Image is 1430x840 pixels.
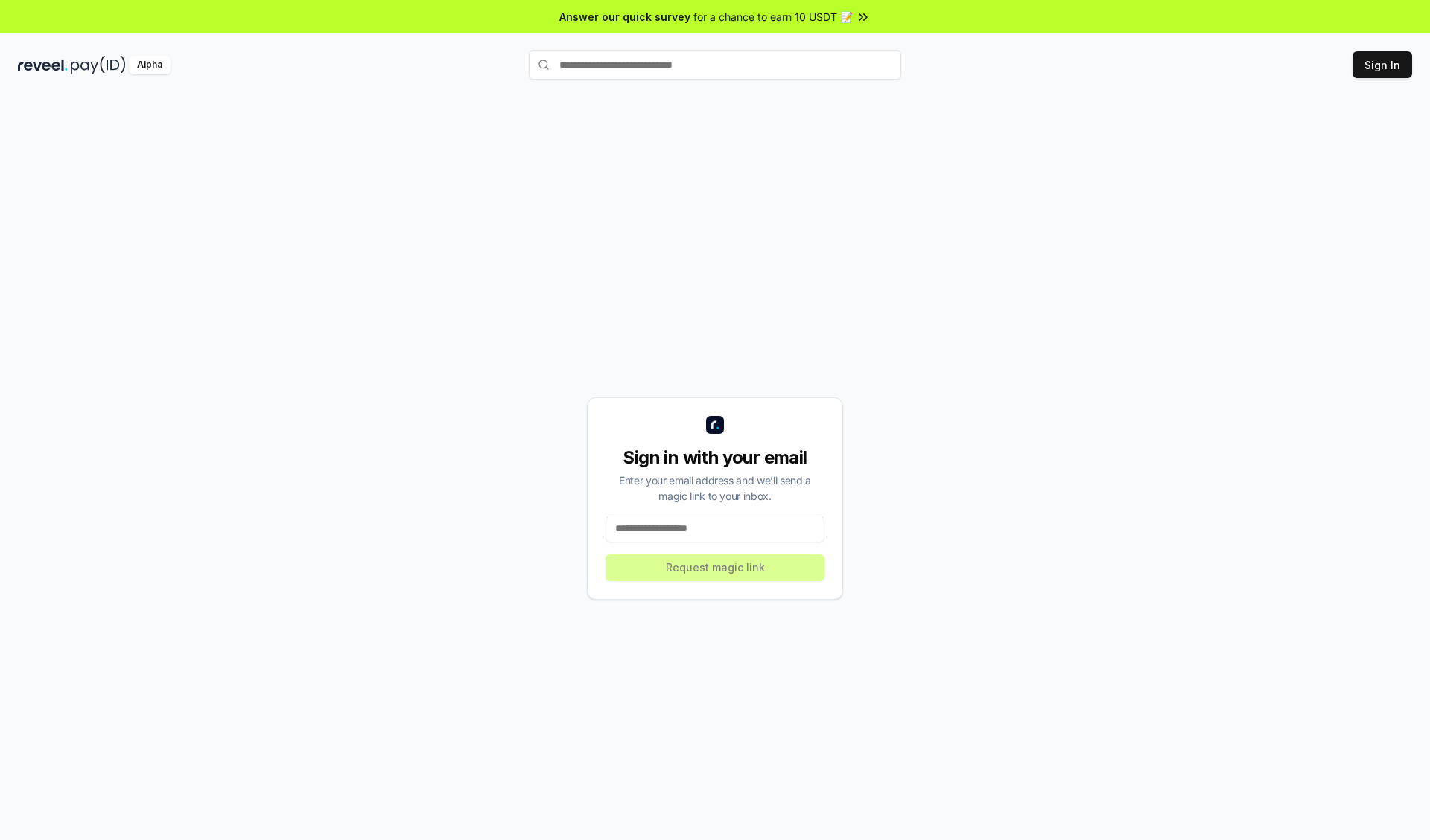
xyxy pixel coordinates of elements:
span: for a chance to earn 10 USDT 📝 [693,9,853,25]
button: Sign In [1353,51,1412,78]
div: Enter your email address and we’ll send a magic link to your inbox. [606,472,824,504]
img: logo_small [706,416,724,434]
img: reveel_dark [18,56,68,74]
div: Sign in with your email [606,446,824,469]
div: Alpha [129,56,171,74]
img: pay_id [71,56,126,74]
span: Answer our quick survey [559,9,690,25]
